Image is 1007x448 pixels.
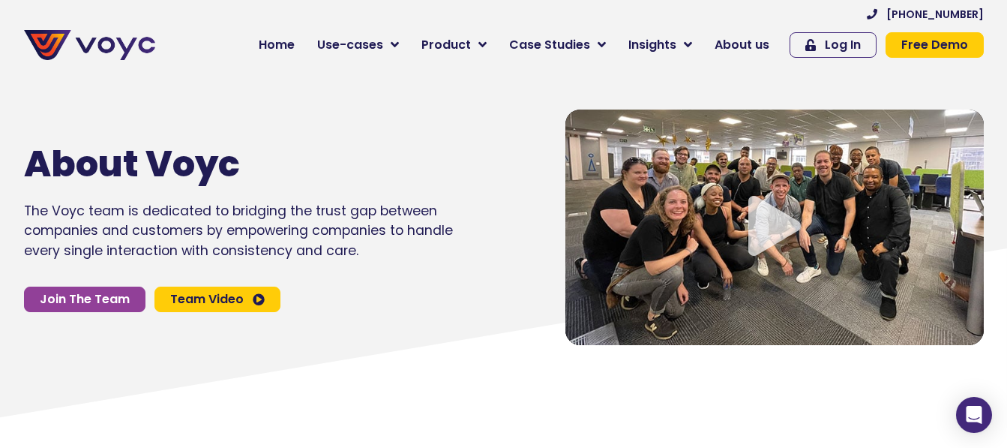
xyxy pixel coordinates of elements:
a: Team Video [154,287,280,312]
a: Product [410,30,498,60]
span: Product [421,36,471,54]
span: Use-cases [317,36,383,54]
span: Case Studies [509,36,590,54]
a: Log In [790,32,877,58]
a: Use-cases [306,30,410,60]
a: Home [247,30,306,60]
span: Join The Team [40,293,130,305]
span: Insights [628,36,676,54]
a: Insights [617,30,703,60]
img: voyc-full-logo [24,30,155,60]
span: Free Demo [901,39,968,51]
a: Free Demo [886,32,984,58]
span: About us [715,36,769,54]
a: Join The Team [24,287,145,312]
span: Log In [825,39,861,51]
div: Open Intercom Messenger [956,397,992,433]
a: [PHONE_NUMBER] [867,9,984,20]
a: About us [703,30,781,60]
p: The Voyc team is dedicated to bridging the trust gap between companies and customers by empowerin... [24,201,453,260]
span: Home [259,36,295,54]
a: Case Studies [498,30,617,60]
div: Video play button [745,196,805,258]
h1: About Voyc [24,143,408,186]
span: Team Video [170,293,244,305]
span: [PHONE_NUMBER] [886,9,984,20]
